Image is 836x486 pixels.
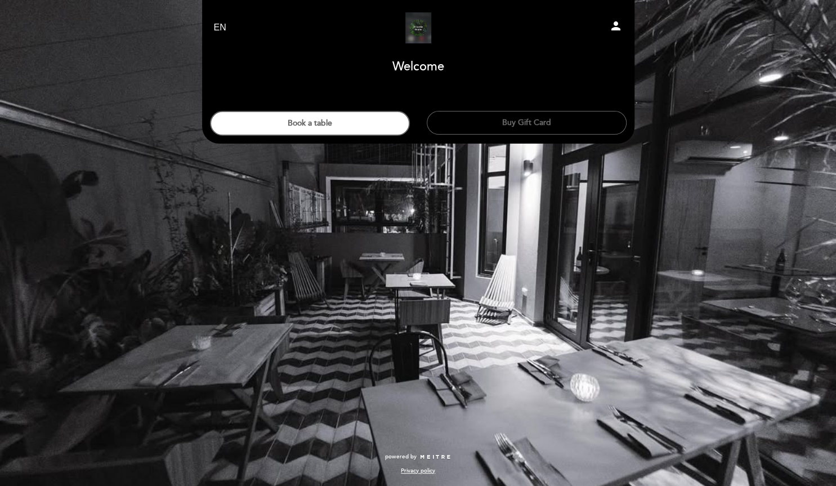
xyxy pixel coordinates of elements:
[401,467,435,475] a: Privacy policy
[609,19,623,33] i: person
[427,111,627,135] button: Buy Gift Card
[419,454,451,460] img: MEITRE
[348,12,489,43] a: Jardin Oculto
[210,111,410,136] button: Book a table
[609,19,623,37] button: person
[385,453,417,461] span: powered by
[392,60,444,74] h1: Welcome
[385,453,451,461] a: powered by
